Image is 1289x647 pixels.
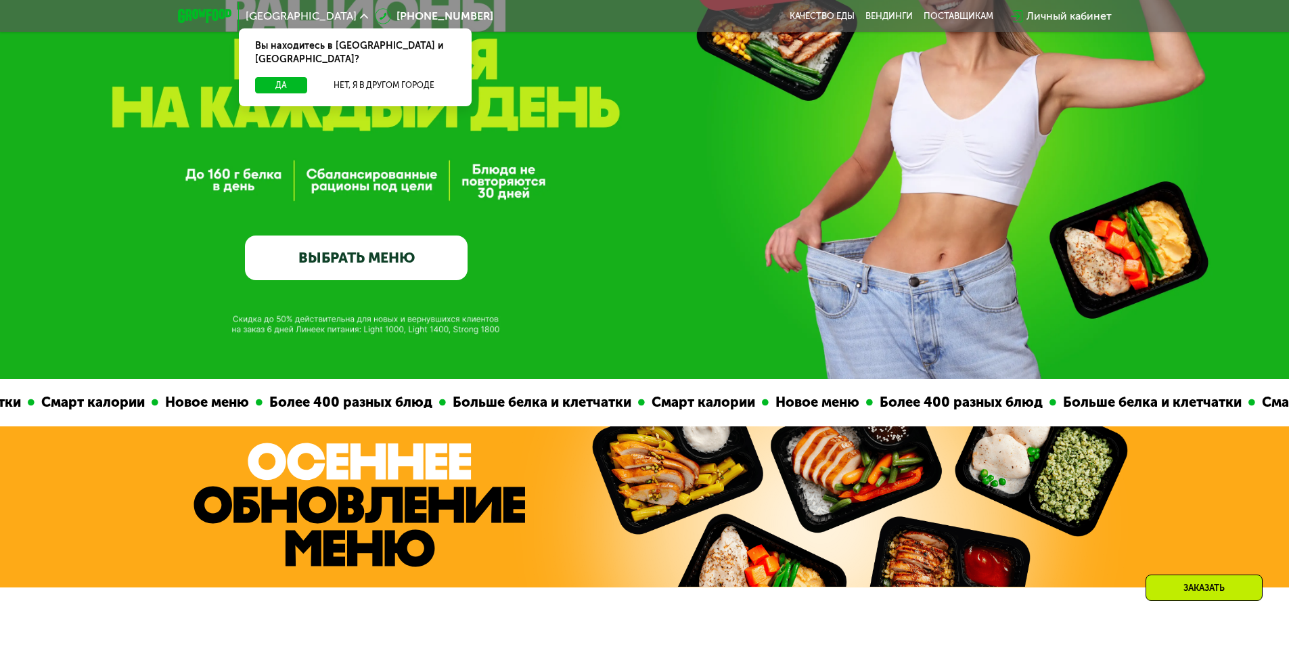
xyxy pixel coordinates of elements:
[255,77,307,93] button: Да
[31,392,148,413] div: Смарт калории
[259,392,436,413] div: Более 400 разных блюд
[865,11,913,22] a: Вендинги
[239,28,472,77] div: Вы находитесь в [GEOGRAPHIC_DATA] и [GEOGRAPHIC_DATA]?
[443,392,635,413] div: Больше белка и клетчатки
[313,77,455,93] button: Нет, я в другом городе
[375,8,493,24] a: [PHONE_NUMBER]
[245,236,468,280] a: ВЫБРАТЬ МЕНЮ
[765,392,863,413] div: Новое меню
[790,11,855,22] a: Качество еды
[1053,392,1245,413] div: Больше белка и клетчатки
[246,11,357,22] span: [GEOGRAPHIC_DATA]
[869,392,1046,413] div: Более 400 разных блюд
[1146,575,1263,601] div: Заказать
[641,392,759,413] div: Смарт калории
[155,392,252,413] div: Новое меню
[924,11,993,22] div: поставщикам
[1026,8,1112,24] div: Личный кабинет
